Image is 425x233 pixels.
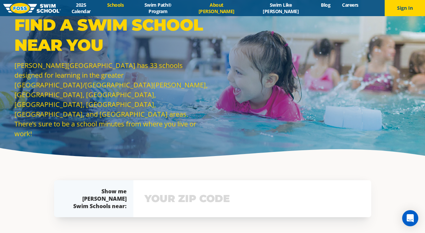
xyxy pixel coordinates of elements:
[14,15,209,55] p: Find a Swim School Near You
[315,2,336,8] a: Blog
[61,2,101,14] a: 2025 Calendar
[130,2,186,14] a: Swim Path® Program
[247,2,315,14] a: Swim Like [PERSON_NAME]
[101,2,130,8] a: Schools
[14,61,209,139] p: [PERSON_NAME][GEOGRAPHIC_DATA] has 33 schools designed for learning in the greater [GEOGRAPHIC_DA...
[68,188,127,210] div: Show me [PERSON_NAME] Swim Schools near:
[402,210,418,226] div: Open Intercom Messenger
[143,189,362,208] input: YOUR ZIP CODE
[186,2,247,14] a: About [PERSON_NAME]
[3,3,61,13] img: FOSS Swim School Logo
[336,2,364,8] a: Careers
